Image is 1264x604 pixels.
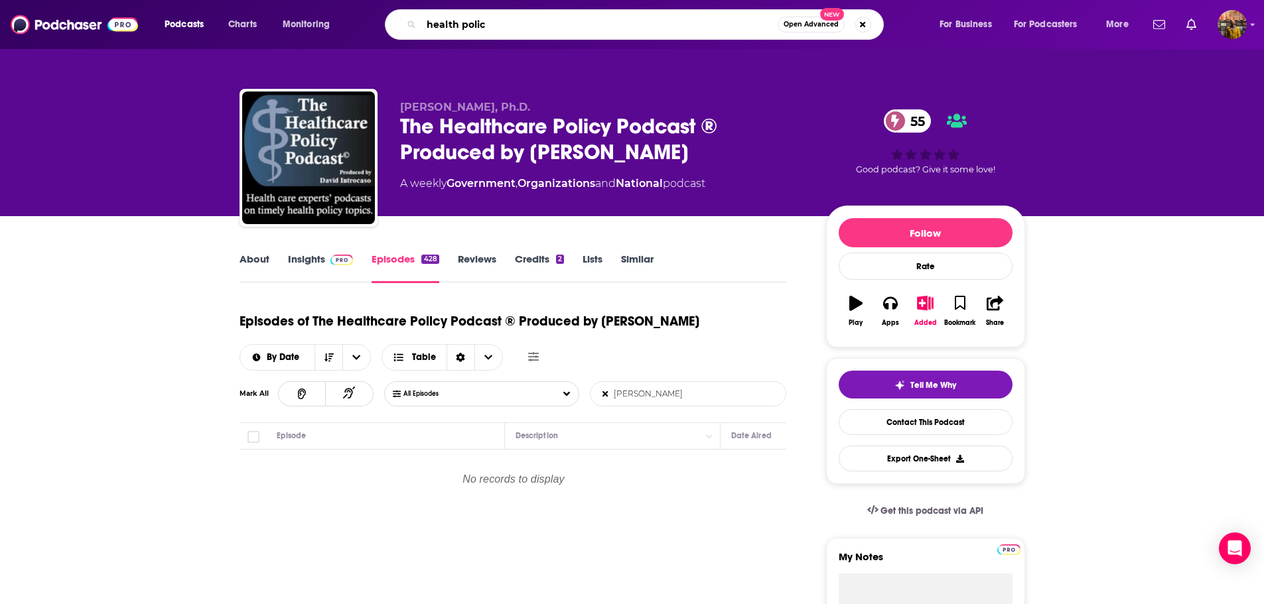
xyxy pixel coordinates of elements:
[1181,13,1202,36] a: Show notifications dropdown
[240,353,315,362] button: open menu
[447,177,516,190] a: Government
[595,177,616,190] span: and
[403,390,465,398] span: All Episodes
[447,345,474,370] div: Sort Direction
[518,177,595,190] a: Organizations
[240,344,372,371] h2: Choose List sort
[421,14,778,35] input: Search podcasts, credits, & more...
[839,218,1013,247] button: Follow
[897,109,932,133] span: 55
[228,15,257,34] span: Charts
[986,319,1004,327] div: Share
[820,8,844,21] span: New
[930,14,1009,35] button: open menu
[839,446,1013,471] button: Export One-Sheet
[914,319,937,327] div: Added
[516,177,518,190] span: ,
[397,9,896,40] div: Search podcasts, credits, & more...
[240,391,278,397] div: Mark All
[330,255,354,265] img: Podchaser Pro
[731,428,772,444] div: Date Aired
[583,253,602,283] a: Lists
[910,380,956,391] span: Tell Me Why
[857,495,995,527] a: Get this podcast via API
[315,345,342,370] button: Sort Direction
[873,287,908,335] button: Apps
[515,253,564,283] a: Credits2
[882,319,899,327] div: Apps
[421,255,439,264] div: 428
[1218,10,1247,39] img: User Profile
[384,381,579,406] button: Choose List Listened
[1219,532,1251,564] div: Open Intercom Messenger
[839,253,1013,280] div: Rate
[849,319,863,327] div: Play
[412,353,436,362] span: Table
[884,109,932,133] a: 55
[556,255,564,264] div: 2
[784,21,839,28] span: Open Advanced
[11,12,138,37] img: Podchaser - Follow, Share and Rate Podcasts
[283,15,330,34] span: Monitoring
[400,176,705,192] div: A weekly podcast
[826,101,1025,183] div: 55Good podcast? Give it some love!
[943,287,977,335] button: Bookmark
[997,544,1020,555] img: Podchaser Pro
[458,253,496,283] a: Reviews
[400,101,530,113] span: [PERSON_NAME], Ph.D.
[1218,10,1247,39] span: Logged in as hratnayake
[273,14,347,35] button: open menu
[1148,13,1170,36] a: Show notifications dropdown
[342,345,370,370] button: open menu
[894,380,905,391] img: tell me why sparkle
[1097,14,1145,35] button: open menu
[1106,15,1129,34] span: More
[1218,10,1247,39] button: Show profile menu
[277,428,307,444] div: Episode
[856,164,995,174] span: Good podcast? Give it some love!
[240,450,788,515] p: No records to display
[242,91,375,224] img: The Healthcare Policy Podcast ® Produced by David Introcaso
[155,14,221,35] button: open menu
[240,313,699,330] h1: Episodes of The Healthcare Policy Podcast ® Produced by [PERSON_NAME]
[880,505,983,516] span: Get this podcast via API
[1005,14,1097,35] button: open menu
[839,550,1013,574] label: My Notes
[372,253,439,283] a: Episodes428
[944,319,975,327] div: Bookmark
[701,428,717,444] button: Column Actions
[839,287,873,335] button: Play
[940,15,992,34] span: For Business
[165,15,204,34] span: Podcasts
[516,428,558,444] div: Description
[908,287,942,335] button: Added
[997,542,1020,555] a: Pro website
[616,177,663,190] a: National
[240,253,269,283] a: About
[977,287,1012,335] button: Share
[382,344,503,371] button: Choose View
[288,253,354,283] a: InsightsPodchaser Pro
[621,253,654,283] a: Similar
[778,17,845,32] button: Open AdvancedNew
[220,14,265,35] a: Charts
[1014,15,1078,34] span: For Podcasters
[839,409,1013,435] a: Contact This Podcast
[839,371,1013,398] button: tell me why sparkleTell Me Why
[267,353,304,362] span: By Date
